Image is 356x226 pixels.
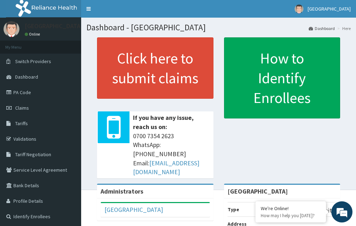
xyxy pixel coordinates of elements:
[295,5,303,13] img: User Image
[261,213,321,219] p: How may I help you today?
[104,206,163,214] a: [GEOGRAPHIC_DATA]
[15,151,51,158] span: Tariff Negotiation
[224,37,340,118] a: How to Identify Enrollees
[261,205,321,212] div: We're Online!
[101,187,143,195] b: Administrators
[25,32,42,37] a: Online
[86,23,351,32] h1: Dashboard - [GEOGRAPHIC_DATA]
[309,25,335,31] a: Dashboard
[15,58,51,65] span: Switch Providers
[336,25,351,31] li: Here
[308,6,351,12] span: [GEOGRAPHIC_DATA]
[15,74,38,80] span: Dashboard
[25,23,83,29] p: [GEOGRAPHIC_DATA]
[4,21,19,37] img: User Image
[133,114,194,131] b: If you have any issue, reach us on:
[15,105,29,111] span: Claims
[228,206,239,213] b: Type
[97,37,213,99] a: Click here to submit claims
[15,120,28,127] span: Tariffs
[228,187,288,195] strong: [GEOGRAPHIC_DATA]
[133,159,199,176] a: [EMAIL_ADDRESS][DOMAIN_NAME]
[133,132,210,177] span: 0700 7354 2623 WhatsApp: [PHONE_NUMBER] Email:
